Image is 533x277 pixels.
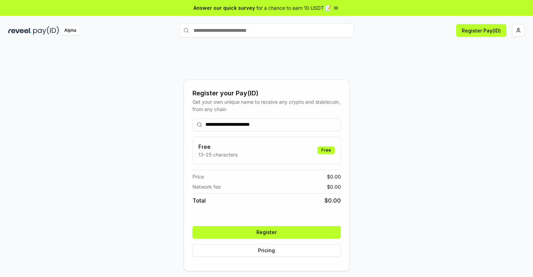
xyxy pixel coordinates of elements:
[317,146,335,154] div: Free
[194,4,255,12] span: Answer our quick survey
[192,98,341,113] div: Get your own unique name to receive any crypto and stablecoin, from any chain
[192,244,341,257] button: Pricing
[33,26,59,35] img: pay_id
[324,196,341,205] span: $ 0.00
[198,143,238,151] h3: Free
[198,151,238,158] p: 13-25 characters
[327,173,341,180] span: $ 0.00
[192,183,221,190] span: Network fee
[456,24,506,37] button: Register Pay(ID)
[192,196,206,205] span: Total
[192,173,204,180] span: Price
[192,88,341,98] div: Register your Pay(ID)
[8,26,32,35] img: reveel_dark
[60,26,80,35] div: Alpha
[327,183,341,190] span: $ 0.00
[256,4,331,12] span: for a chance to earn 10 USDT 📝
[192,226,341,239] button: Register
